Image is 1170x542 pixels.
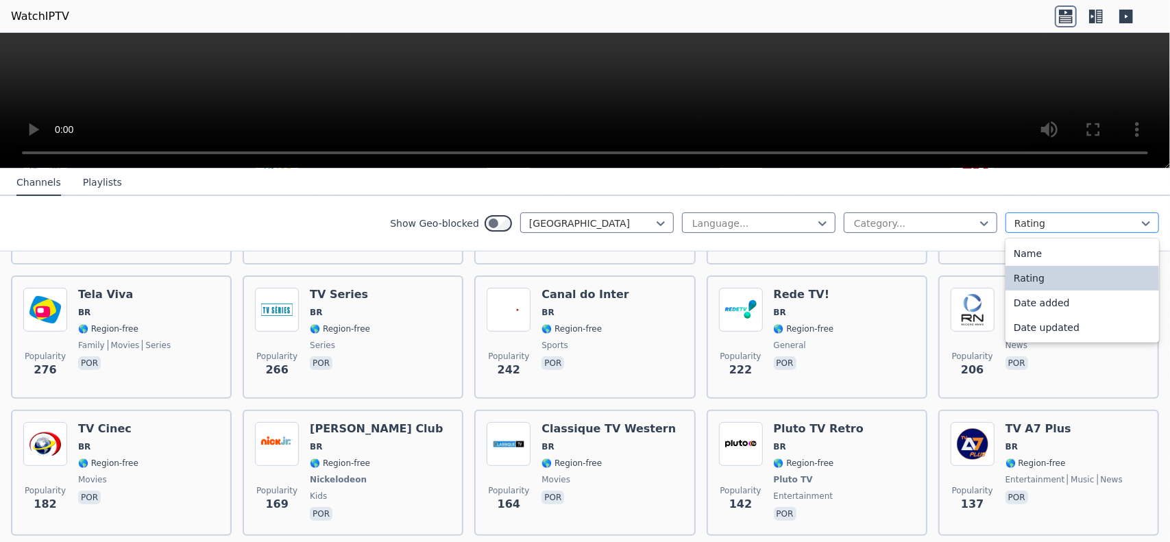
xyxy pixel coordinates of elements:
[255,288,299,332] img: TV Series
[78,458,138,469] span: 🌎 Region-free
[541,441,554,452] span: BR
[541,323,602,334] span: 🌎 Region-free
[310,458,370,469] span: 🌎 Region-free
[720,351,761,362] span: Popularity
[78,422,138,436] h6: TV Cinec
[1006,266,1159,291] div: Rating
[951,288,995,332] img: Record News
[310,307,322,318] span: BR
[1006,441,1018,452] span: BR
[1006,474,1065,485] span: entertainment
[34,362,56,378] span: 276
[11,8,69,25] a: WatchIPTV
[729,362,752,378] span: 222
[310,507,332,521] p: por
[23,288,67,332] img: Tela Viva
[961,362,984,378] span: 206
[310,422,443,436] h6: [PERSON_NAME] Club
[16,170,61,196] button: Channels
[1006,356,1028,370] p: por
[951,422,995,466] img: TV A7 Plus
[541,491,564,504] p: por
[774,458,834,469] span: 🌎 Region-free
[25,485,66,496] span: Popularity
[1097,474,1123,485] span: news
[310,356,332,370] p: por
[719,288,763,332] img: Rede TV!
[1006,241,1159,266] div: Name
[265,362,288,378] span: 266
[78,491,101,504] p: por
[78,340,105,351] span: family
[310,323,370,334] span: 🌎 Region-free
[265,496,288,513] span: 169
[1006,458,1066,469] span: 🌎 Region-free
[1006,491,1028,504] p: por
[488,351,529,362] span: Popularity
[390,217,479,230] label: Show Geo-blocked
[310,441,322,452] span: BR
[541,458,602,469] span: 🌎 Region-free
[774,323,834,334] span: 🌎 Region-free
[719,422,763,466] img: Pluto TV Retro
[78,356,101,370] p: por
[256,351,297,362] span: Popularity
[1006,422,1123,436] h6: TV A7 Plus
[961,496,984,513] span: 137
[310,474,367,485] span: Nickelodeon
[310,288,370,301] h6: TV Series
[1006,315,1159,340] div: Date updated
[487,288,531,332] img: Canal do Inter
[78,441,90,452] span: BR
[78,474,107,485] span: movies
[78,323,138,334] span: 🌎 Region-free
[952,351,993,362] span: Popularity
[310,491,327,502] span: kids
[488,485,529,496] span: Popularity
[541,288,629,301] h6: Canal do Inter
[774,507,796,521] p: por
[83,170,122,196] button: Playlists
[23,422,67,466] img: TV Cinec
[255,422,299,466] img: Nick Jr. Club
[1067,474,1094,485] span: music
[34,496,56,513] span: 182
[498,362,520,378] span: 242
[78,307,90,318] span: BR
[541,307,554,318] span: BR
[78,288,171,301] h6: Tela Viva
[498,496,520,513] span: 164
[952,485,993,496] span: Popularity
[774,340,806,351] span: general
[541,474,570,485] span: movies
[1006,291,1159,315] div: Date added
[774,491,833,502] span: entertainment
[541,356,564,370] p: por
[774,422,864,436] h6: Pluto TV Retro
[25,351,66,362] span: Popularity
[774,441,786,452] span: BR
[774,307,786,318] span: BR
[541,422,676,436] h6: Classique TV Western
[720,485,761,496] span: Popularity
[541,340,568,351] span: sports
[310,340,335,351] span: series
[1006,340,1027,351] span: news
[774,288,834,301] h6: Rede TV!
[774,474,813,485] span: Pluto TV
[729,496,752,513] span: 142
[108,340,140,351] span: movies
[487,422,531,466] img: Classique TV Western
[256,485,297,496] span: Popularity
[142,340,171,351] span: series
[774,356,796,370] p: por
